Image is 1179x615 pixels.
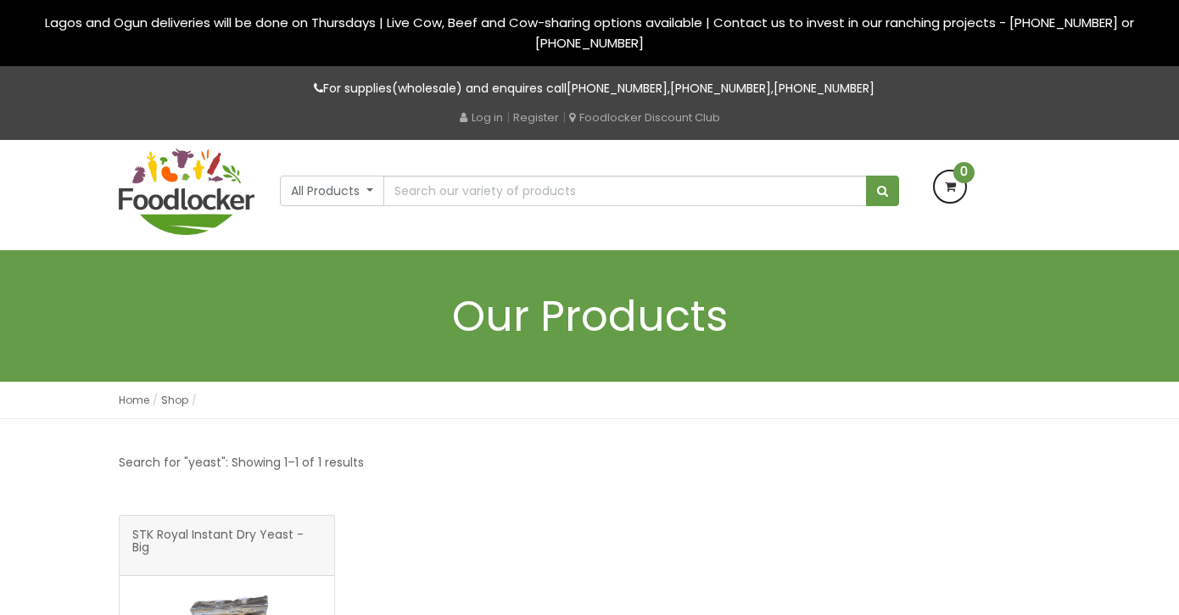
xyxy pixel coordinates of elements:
a: [PHONE_NUMBER] [670,80,771,97]
span: | [562,109,566,126]
input: Search our variety of products [383,176,867,206]
h1: Our Products [119,293,1060,339]
a: Home [119,393,149,407]
span: | [506,109,510,126]
img: FoodLocker [119,148,254,235]
a: Register [513,109,559,126]
a: Log in [460,109,503,126]
span: Lagos and Ogun deliveries will be done on Thursdays | Live Cow, Beef and Cow-sharing options avai... [45,14,1134,52]
a: [PHONE_NUMBER] [567,80,668,97]
a: [PHONE_NUMBER] [774,80,874,97]
span: 0 [953,162,975,183]
p: For supplies(wholesale) and enquires call , , [119,79,1060,98]
p: Search for "yeast": Showing 1–1 of 1 results [119,453,364,472]
span: STK Royal Instant Dry Yeast - Big [132,528,321,562]
a: Foodlocker Discount Club [569,109,720,126]
button: All Products [280,176,384,206]
a: Shop [161,393,188,407]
